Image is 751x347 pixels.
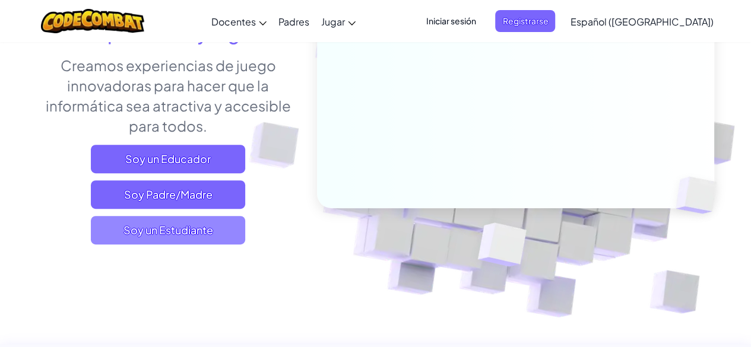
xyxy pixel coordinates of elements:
[564,5,719,37] a: Español ([GEOGRAPHIC_DATA])
[91,216,245,244] button: Soy un Estudiante
[655,152,744,238] img: Overlap cubes
[41,9,145,33] img: CodeCombat logo
[419,10,483,32] button: Iniciar sesión
[91,145,245,173] a: Soy un Educador
[570,15,713,28] span: Español ([GEOGRAPHIC_DATA])
[321,15,345,28] span: Jugar
[37,55,299,136] p: Creamos experiencias de juego innovadoras para hacer que la informática sea atractiva y accesible...
[495,10,555,32] button: Registrarse
[272,5,315,37] a: Padres
[448,198,554,296] img: Overlap cubes
[91,180,245,209] a: Soy Padre/Madre
[211,15,256,28] span: Docentes
[205,5,272,37] a: Docentes
[315,5,362,37] a: Jugar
